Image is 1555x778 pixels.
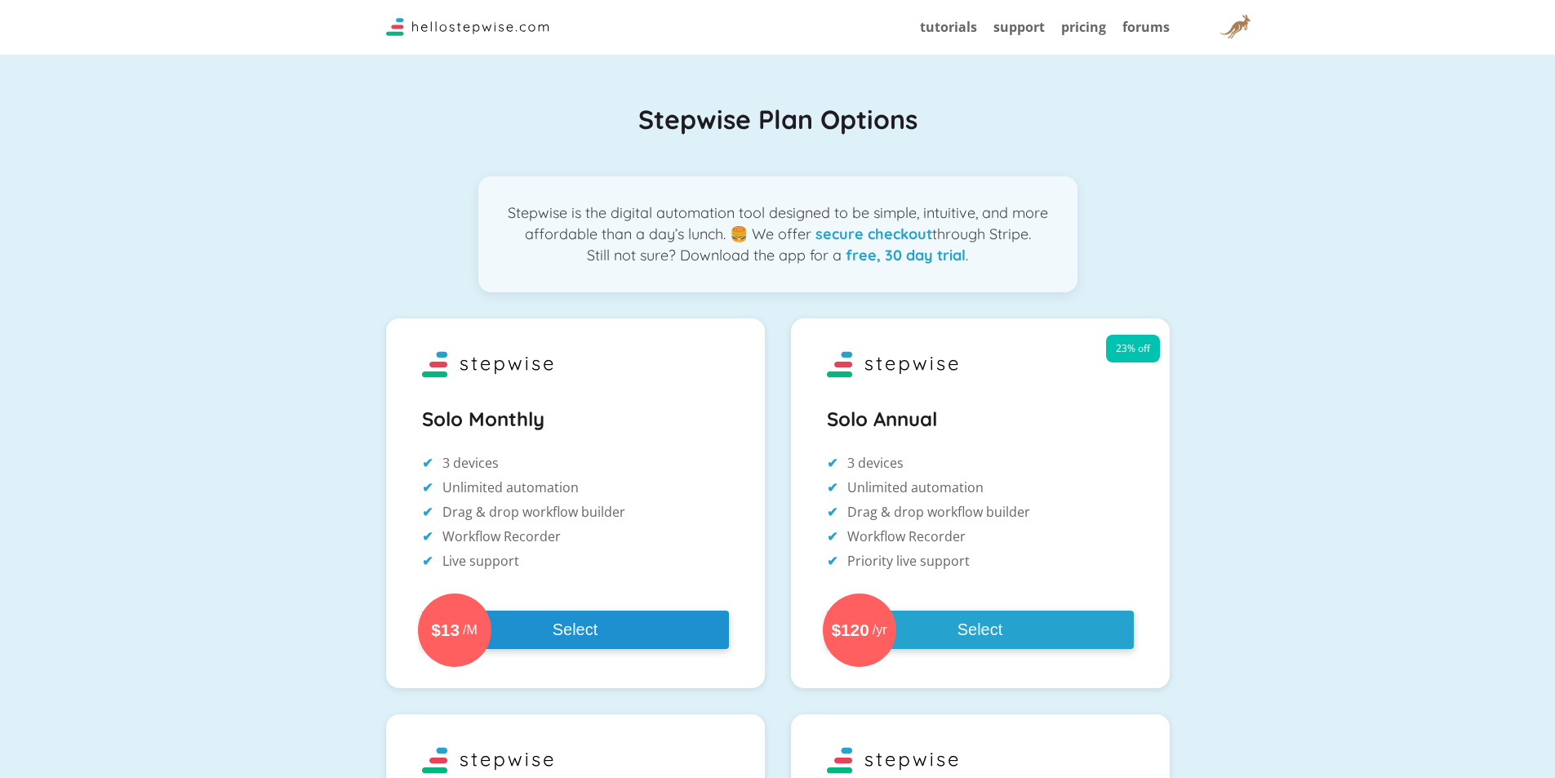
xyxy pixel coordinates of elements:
[827,452,1134,473] li: 3 devices
[827,550,1134,571] li: Priority live support
[406,345,569,385] img: Stepwise
[463,623,478,638] span: /M
[422,550,729,571] li: Live support
[827,402,1134,437] h2: Solo Annual
[386,102,1170,137] h1: Stepwise Plan Options
[1215,7,1255,48] img: User Avatar
[846,246,966,265] strong: free, 30 day trial
[815,225,932,243] strong: secure checkout
[827,477,1134,498] li: Unlimited automation
[827,526,1134,547] li: Workflow Recorder
[422,452,729,473] li: 3 devices
[386,18,549,36] img: Logo
[993,18,1045,36] a: support
[431,620,460,640] span: $13
[1122,18,1170,36] a: forums
[422,402,729,437] h2: Solo Monthly
[422,611,729,649] button: $13/MSelect
[873,623,887,638] span: /yr
[827,611,1134,649] button: $120/yrSelect
[811,345,974,385] img: Stepwise
[422,501,729,522] li: Drag & drop workflow builder
[831,620,869,640] span: $120
[478,176,1077,292] p: Stepwise is the digital automation tool designed to be simple, intuitive, and more affordable tha...
[1106,335,1160,362] span: 23% off
[386,22,549,40] a: Stepwise
[422,477,729,498] li: Unlimited automation
[827,501,1134,522] li: Drag & drop workflow builder
[422,526,729,547] li: Workflow Recorder
[1061,18,1106,36] a: pricing
[920,18,977,36] a: tutorials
